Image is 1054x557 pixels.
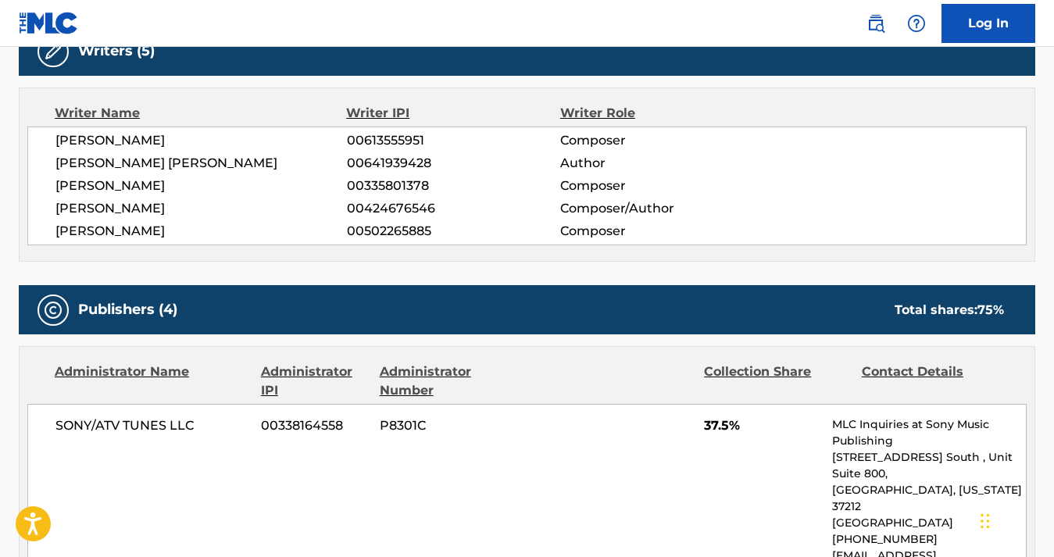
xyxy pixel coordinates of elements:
[55,154,347,173] span: [PERSON_NAME] [PERSON_NAME]
[866,14,885,33] img: search
[78,42,155,60] h5: Writers (5)
[901,8,932,39] div: Help
[55,104,346,123] div: Writer Name
[55,222,347,241] span: [PERSON_NAME]
[380,416,525,435] span: P8301C
[55,362,249,400] div: Administrator Name
[832,531,1026,548] p: [PHONE_NUMBER]
[44,301,63,320] img: Publishers
[907,14,926,33] img: help
[380,362,526,400] div: Administrator Number
[347,131,560,150] span: 00613555951
[560,154,754,173] span: Author
[862,362,1008,400] div: Contact Details
[560,131,754,150] span: Composer
[55,199,347,218] span: [PERSON_NAME]
[347,199,560,218] span: 00424676546
[347,222,560,241] span: 00502265885
[347,177,560,195] span: 00335801378
[55,131,347,150] span: [PERSON_NAME]
[261,416,368,435] span: 00338164558
[560,199,754,218] span: Composer/Author
[704,416,820,435] span: 37.5%
[560,177,754,195] span: Composer
[560,104,755,123] div: Writer Role
[347,154,560,173] span: 00641939428
[976,482,1054,557] iframe: Chat Widget
[19,12,79,34] img: MLC Logo
[981,498,990,545] div: Drag
[55,177,347,195] span: [PERSON_NAME]
[832,449,1026,482] p: [STREET_ADDRESS] South , Unit Suite 800,
[55,416,249,435] span: SONY/ATV TUNES LLC
[832,515,1026,531] p: [GEOGRAPHIC_DATA]
[895,301,1004,320] div: Total shares:
[832,482,1026,515] p: [GEOGRAPHIC_DATA], [US_STATE] 37212
[941,4,1035,43] a: Log In
[78,301,177,319] h5: Publishers (4)
[860,8,891,39] a: Public Search
[261,362,368,400] div: Administrator IPI
[704,362,850,400] div: Collection Share
[832,416,1026,449] p: MLC Inquiries at Sony Music Publishing
[44,42,63,61] img: Writers
[560,222,754,241] span: Composer
[346,104,560,123] div: Writer IPI
[977,302,1004,317] span: 75 %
